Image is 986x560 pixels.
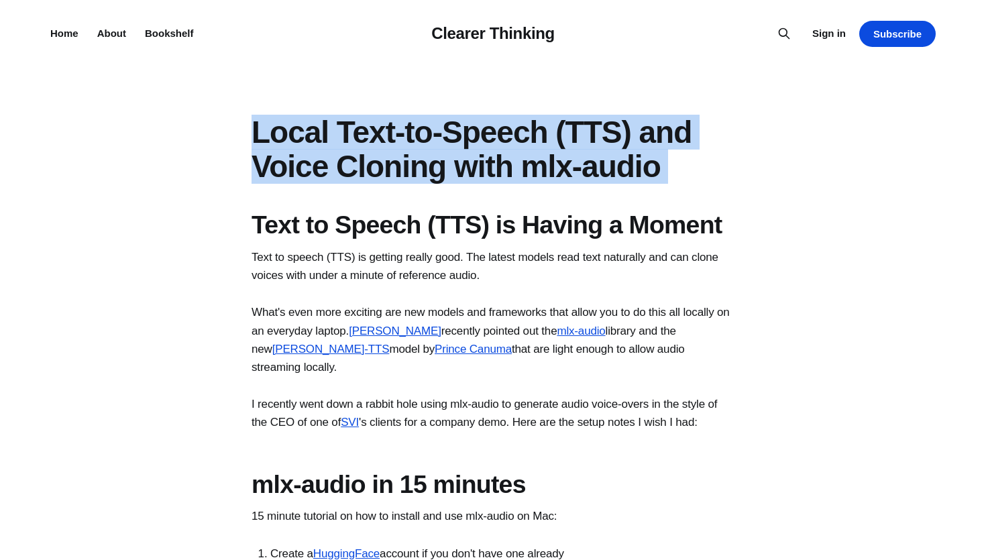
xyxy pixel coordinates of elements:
[812,25,846,42] a: Sign in
[172,172,271,187] span: Already a member?
[773,23,795,44] button: Search this site
[435,343,512,355] a: Prince Canuma
[142,70,341,94] h1: Start the conversation
[431,24,555,42] a: Clearer Thinking
[414,6,483,23] div: 0 comments
[252,507,734,525] p: 15 minute tutorial on how to install and use mlx-audio on Mac:
[252,395,734,431] p: I recently went down a rabbit hole using mlx-audio to generate audio voice-overs in the style of ...
[252,210,734,240] h1: Text to Speech (TTS) is Having a Moment
[97,27,126,39] a: About
[341,416,359,429] a: SVI
[191,101,294,113] span: Clearer Thinking
[197,135,286,164] button: Sign up now
[50,27,78,39] a: Home
[272,343,390,355] a: [PERSON_NAME]-TTS
[252,115,734,183] h1: Local Text-to-Speech (TTS) and Voice Cloning with mlx-audio
[274,172,311,186] button: Sign in
[313,547,380,560] a: HuggingFace
[145,27,194,39] a: Bookshelf
[557,325,605,337] a: mlx-audio
[349,325,441,337] a: [PERSON_NAME]
[21,99,461,116] p: Become a member of to start commenting.
[252,248,734,284] p: Text to speech (TTS) is getting really good. The latest models read text naturally and can clone ...
[859,21,936,47] a: Subscribe
[252,303,734,376] p: What's even more exciting are new models and frameworks that allow you to do this all locally on ...
[252,469,734,500] h1: mlx-audio in 15 minutes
